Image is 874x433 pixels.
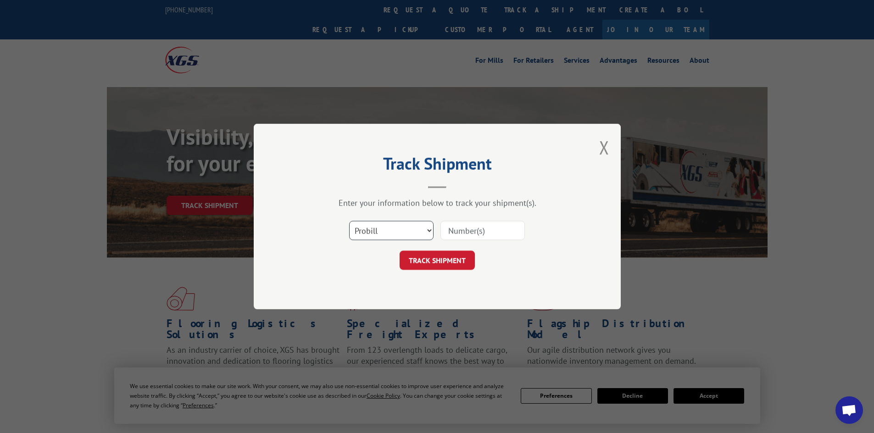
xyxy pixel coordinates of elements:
div: Enter your information below to track your shipment(s). [300,197,575,208]
a: Open chat [835,396,863,424]
h2: Track Shipment [300,157,575,175]
button: TRACK SHIPMENT [400,251,475,270]
input: Number(s) [440,221,525,240]
button: Close modal [599,135,609,159]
